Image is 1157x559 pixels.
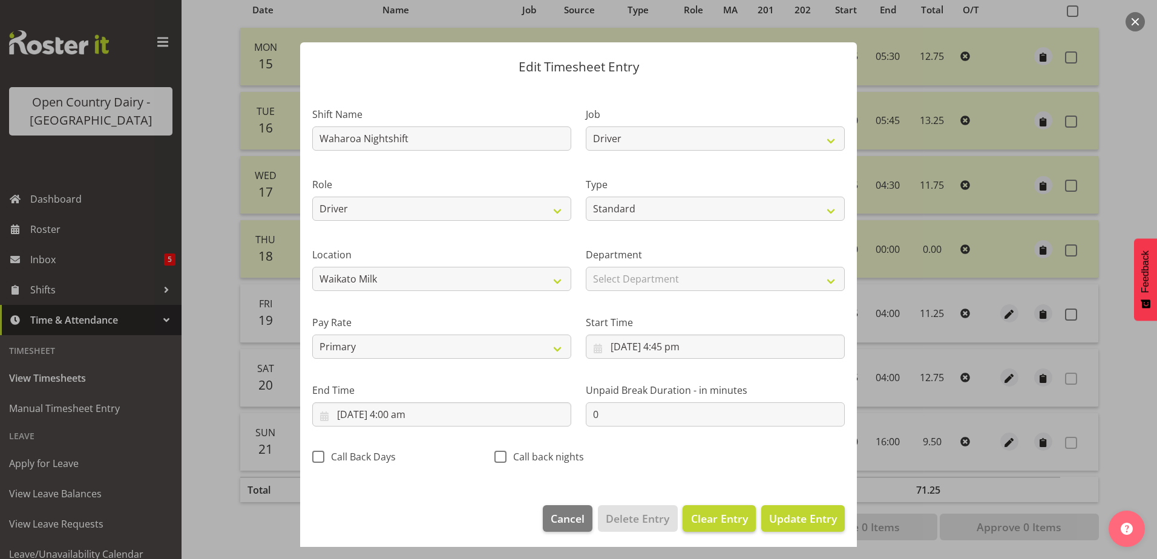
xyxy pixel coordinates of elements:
[312,315,571,330] label: Pay Rate
[312,60,845,73] p: Edit Timesheet Entry
[586,315,845,330] label: Start Time
[1121,523,1133,535] img: help-xxl-2.png
[324,451,396,463] span: Call Back Days
[1140,250,1151,293] span: Feedback
[551,511,585,526] span: Cancel
[312,107,571,122] label: Shift Name
[586,335,845,359] input: Click to select...
[606,511,669,526] span: Delete Entry
[598,505,677,532] button: Delete Entry
[312,177,571,192] label: Role
[312,402,571,427] input: Click to select...
[683,505,755,532] button: Clear Entry
[1134,238,1157,321] button: Feedback - Show survey
[769,511,837,526] span: Update Entry
[761,505,845,532] button: Update Entry
[586,247,845,262] label: Department
[586,402,845,427] input: Unpaid Break Duration
[691,511,748,526] span: Clear Entry
[586,383,845,397] label: Unpaid Break Duration - in minutes
[543,505,592,532] button: Cancel
[586,177,845,192] label: Type
[312,247,571,262] label: Location
[506,451,584,463] span: Call back nights
[586,107,845,122] label: Job
[312,383,571,397] label: End Time
[312,126,571,151] input: Shift Name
